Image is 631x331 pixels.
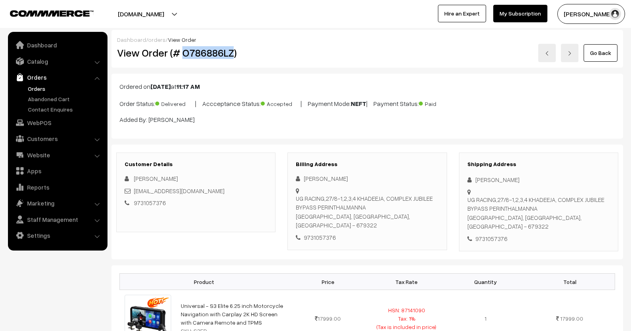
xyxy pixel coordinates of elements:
[181,302,283,326] a: Universal - S3 Elite 6.25 inch Motorcycle Navigation with Carplay 2K HD Screen with Camera Remote...
[134,175,178,182] span: [PERSON_NAME]
[584,44,617,62] a: Go Back
[125,161,267,168] h3: Customer Details
[467,234,610,243] div: 9731057376
[545,51,549,56] img: left-arrow.png
[467,161,610,168] h3: Shipping Address
[26,105,105,114] a: Contact Enquires
[155,98,195,108] span: Delivered
[609,8,621,20] img: user
[484,315,486,322] span: 1
[10,164,105,178] a: Apps
[296,174,438,183] div: [PERSON_NAME]
[567,51,572,56] img: right-arrow.png
[557,4,625,24] button: [PERSON_NAME]
[10,116,105,130] a: WebPOS
[377,307,436,330] span: HSN: 87141090 Tax: 1% (Tax is included in price)
[10,10,94,16] img: COMMMERCE
[367,274,446,290] th: Tax Rate
[134,187,225,194] a: [EMAIL_ADDRESS][DOMAIN_NAME]
[315,315,341,322] span: 17999.00
[26,84,105,93] a: Orders
[261,98,301,108] span: Accepted
[148,36,166,43] a: orders
[117,47,276,59] h2: View Order (# O786886LZ)
[467,175,610,184] div: [PERSON_NAME]
[525,274,615,290] th: Total
[467,195,610,231] div: UG RACING,27/8-1,2,3,4 KHADEEJA, COMPLEX JUBILEE BYPASS PERINTHALMANNA [GEOGRAPHIC_DATA], [GEOGRA...
[117,36,146,43] a: Dashboard
[560,315,583,322] span: 17999.00
[119,115,615,124] p: Added By: [PERSON_NAME]
[446,274,525,290] th: Quantity
[438,5,486,22] a: Hire an Expert
[10,228,105,243] a: Settings
[493,5,547,22] a: My Subscription
[419,98,459,108] span: Paid
[10,38,105,52] a: Dashboard
[26,95,105,103] a: Abandoned Cart
[296,194,438,230] div: UG RACING,27/8-1,2,3,4 KHADEEJA, COMPLEX JUBILEE BYPASS PERINTHALMANNA [GEOGRAPHIC_DATA], [GEOGRA...
[351,100,366,108] b: NEFT
[10,196,105,210] a: Marketing
[289,274,367,290] th: Price
[10,8,80,18] a: COMMMERCE
[134,199,166,206] a: 9731057376
[10,148,105,162] a: Website
[119,98,615,108] p: Order Status: | Accceptance Status: | Payment Mode: | Payment Status:
[10,212,105,227] a: Staff Management
[119,82,615,91] p: Ordered on at
[10,70,105,84] a: Orders
[10,180,105,194] a: Reports
[10,54,105,69] a: Catalog
[296,161,438,168] h3: Billing Address
[10,131,105,146] a: Customers
[168,36,196,43] span: View Order
[176,82,200,90] b: 11:17 AM
[117,35,617,44] div: / /
[296,233,438,242] div: 9731057376
[150,82,171,90] b: [DATE]
[120,274,289,290] th: Product
[90,4,192,24] button: [DOMAIN_NAME]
